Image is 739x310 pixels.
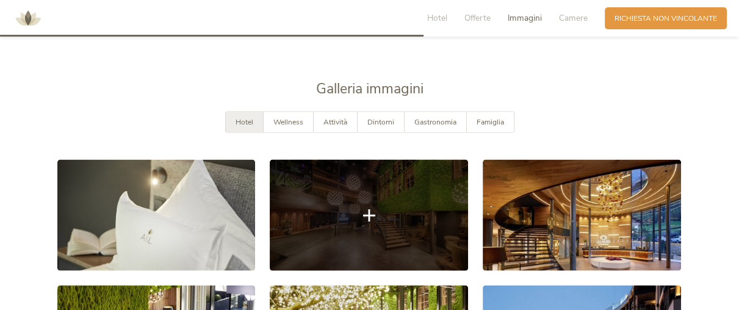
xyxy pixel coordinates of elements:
[477,117,504,127] span: Famiglia
[273,117,303,127] span: Wellness
[10,15,46,21] a: AMONTI & LUNARIS Wellnessresort
[414,117,456,127] span: Gastronomia
[323,117,347,127] span: Attività
[559,12,588,24] span: Camere
[427,12,447,24] span: Hotel
[508,12,542,24] span: Immagini
[464,12,491,24] span: Offerte
[367,117,394,127] span: Dintorni
[236,117,253,127] span: Hotel
[316,79,424,98] span: Galleria immagini
[615,13,717,24] span: Richiesta non vincolante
